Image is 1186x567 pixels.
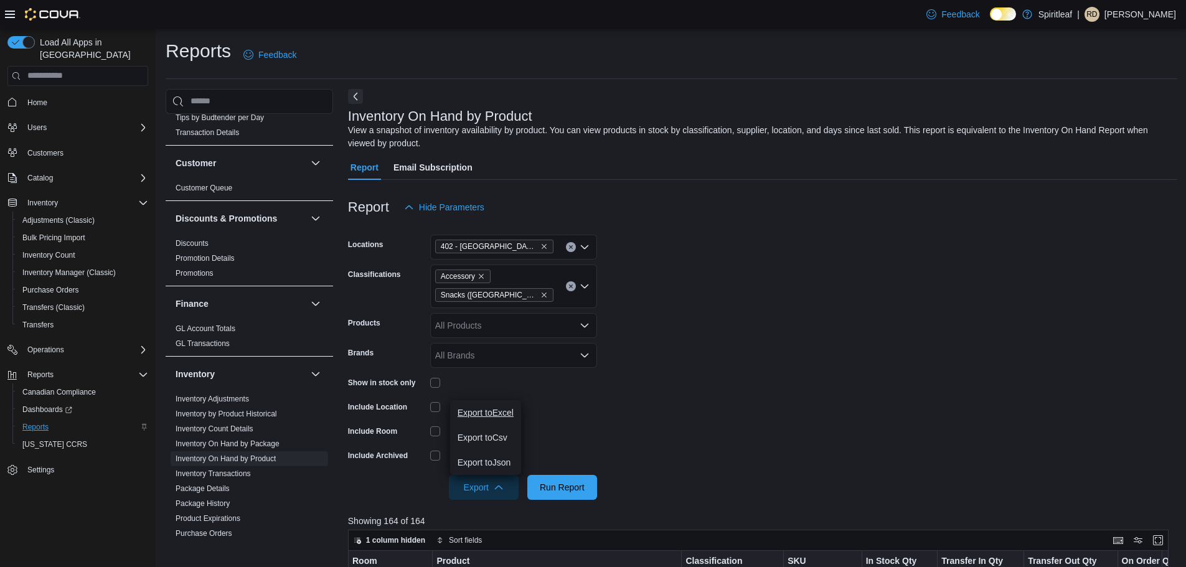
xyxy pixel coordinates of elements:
span: Transaction Details [176,128,239,138]
span: Inventory Count [22,250,75,260]
button: Inventory [176,368,306,380]
a: Product Expirations [176,514,240,523]
a: Dashboards [17,402,77,417]
span: Catalog [27,173,53,183]
span: Hide Parameters [419,201,484,213]
span: Snacks (Manitoba) [435,288,553,302]
div: Room [352,555,418,567]
span: Customers [22,145,148,161]
button: Finance [176,298,306,310]
span: Customer Queue [176,183,232,193]
button: Inventory [308,367,323,382]
button: Settings [2,461,153,479]
span: Promotion Details [176,253,235,263]
button: Keyboard shortcuts [1111,533,1126,548]
a: GL Account Totals [176,324,235,333]
span: Reports [17,419,148,434]
a: Customer Queue [176,184,232,192]
span: Purchase Orders [176,528,232,538]
button: Catalog [22,171,58,185]
h3: Discounts & Promotions [176,212,277,225]
span: Operations [27,345,64,355]
label: Include Location [348,402,407,412]
button: Reports [12,418,153,436]
span: Inventory Manager (Classic) [17,265,148,280]
label: Include Archived [348,451,408,461]
span: Bulk Pricing Import [22,233,85,243]
span: Reports [27,370,54,380]
span: Customers [27,148,64,158]
span: Feedback [941,8,979,21]
button: Open list of options [580,321,590,330]
a: Adjustments (Classic) [17,213,100,228]
button: Open list of options [580,281,590,291]
span: Report [351,155,379,180]
button: Inventory [2,194,153,212]
a: Reports [17,419,54,434]
span: Purchase Orders [17,283,148,298]
button: Operations [22,342,69,357]
div: Customer [166,180,333,200]
label: Include Room [348,426,397,436]
button: Export toJson [450,450,521,475]
div: Classification [685,555,769,567]
a: Inventory On Hand by Package [176,439,280,448]
span: Inventory Manager (Classic) [22,268,116,278]
button: Display options [1131,533,1146,548]
div: Transfer Out Qty [1028,555,1103,567]
a: Package Details [176,484,230,493]
span: Transfers (Classic) [17,300,148,315]
span: [US_STATE] CCRS [22,439,87,449]
h3: Customer [176,157,216,169]
span: Snacks ([GEOGRAPHIC_DATA]) [441,289,538,301]
button: Run Report [527,475,597,500]
h3: Inventory On Hand by Product [348,109,532,124]
h3: Report [348,200,389,215]
span: Promotions [176,268,214,278]
div: On Order Qty [1121,555,1184,567]
span: Export [456,475,511,500]
button: Adjustments (Classic) [12,212,153,229]
button: Hide Parameters [399,195,489,220]
a: Feedback [238,42,301,67]
div: Finance [166,321,333,356]
span: Package Details [176,484,230,494]
a: Dashboards [12,401,153,418]
label: Show in stock only [348,378,416,388]
button: Enter fullscreen [1151,533,1165,548]
span: Discounts [176,238,209,248]
a: Inventory Manager (Classic) [17,265,121,280]
button: Customer [308,156,323,171]
a: Purchase Orders [176,529,232,538]
span: 402 - Polo Park (Winnipeg) [435,240,553,253]
button: Remove Accessory from selection in this group [478,273,485,280]
button: Discounts & Promotions [308,211,323,226]
button: Export [449,475,519,500]
div: Discounts & Promotions [166,236,333,286]
span: Adjustments (Classic) [17,213,148,228]
span: Product Expirations [176,513,240,523]
span: Inventory Transactions [176,469,251,479]
button: Transfers [12,316,153,334]
a: Settings [22,462,59,477]
span: Export to Csv [458,433,514,443]
span: Package History [176,499,230,508]
button: Catalog [2,169,153,187]
span: Home [27,98,47,108]
a: Transfers (Classic) [17,300,90,315]
span: Home [22,95,148,110]
span: Bulk Pricing Import [17,230,148,245]
button: Clear input [566,281,576,291]
a: Transfers [17,317,59,332]
span: Accessory [435,269,491,283]
button: Users [22,120,52,135]
span: Inventory Count [17,248,148,263]
a: Transaction Details [176,128,239,137]
img: Cova [25,8,80,21]
a: Customers [22,146,68,161]
div: Ravi D [1085,7,1099,22]
h1: Reports [166,39,231,63]
a: Home [22,95,52,110]
a: Inventory Transactions [176,469,251,478]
